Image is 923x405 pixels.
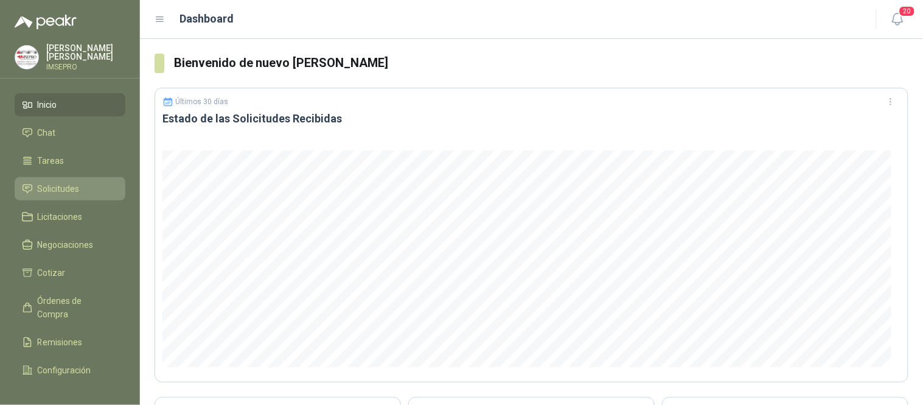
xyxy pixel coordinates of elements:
span: Licitaciones [38,210,83,224]
a: Solicitudes [15,177,125,200]
a: Tareas [15,149,125,172]
a: Chat [15,121,125,144]
img: Logo peakr [15,15,77,29]
span: Solicitudes [38,182,80,195]
span: Remisiones [38,336,83,349]
h3: Bienvenido de nuevo [PERSON_NAME] [174,54,908,72]
span: 20 [899,5,916,17]
span: Cotizar [38,266,66,280]
h1: Dashboard [180,10,234,27]
span: Chat [38,126,56,139]
a: Órdenes de Compra [15,289,125,326]
span: Tareas [38,154,64,167]
img: Company Logo [15,46,38,69]
a: Negociaciones [15,233,125,256]
p: [PERSON_NAME] [PERSON_NAME] [46,44,125,61]
span: Inicio [38,98,57,111]
a: Licitaciones [15,205,125,228]
p: IMSEPRO [46,63,125,71]
span: Configuración [38,364,91,377]
h3: Estado de las Solicitudes Recibidas [162,111,900,126]
span: Órdenes de Compra [38,294,114,321]
span: Negociaciones [38,238,94,252]
button: 20 [886,9,908,30]
a: Remisiones [15,331,125,354]
a: Inicio [15,93,125,116]
a: Configuración [15,359,125,382]
a: Cotizar [15,261,125,284]
p: Últimos 30 días [176,97,229,106]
